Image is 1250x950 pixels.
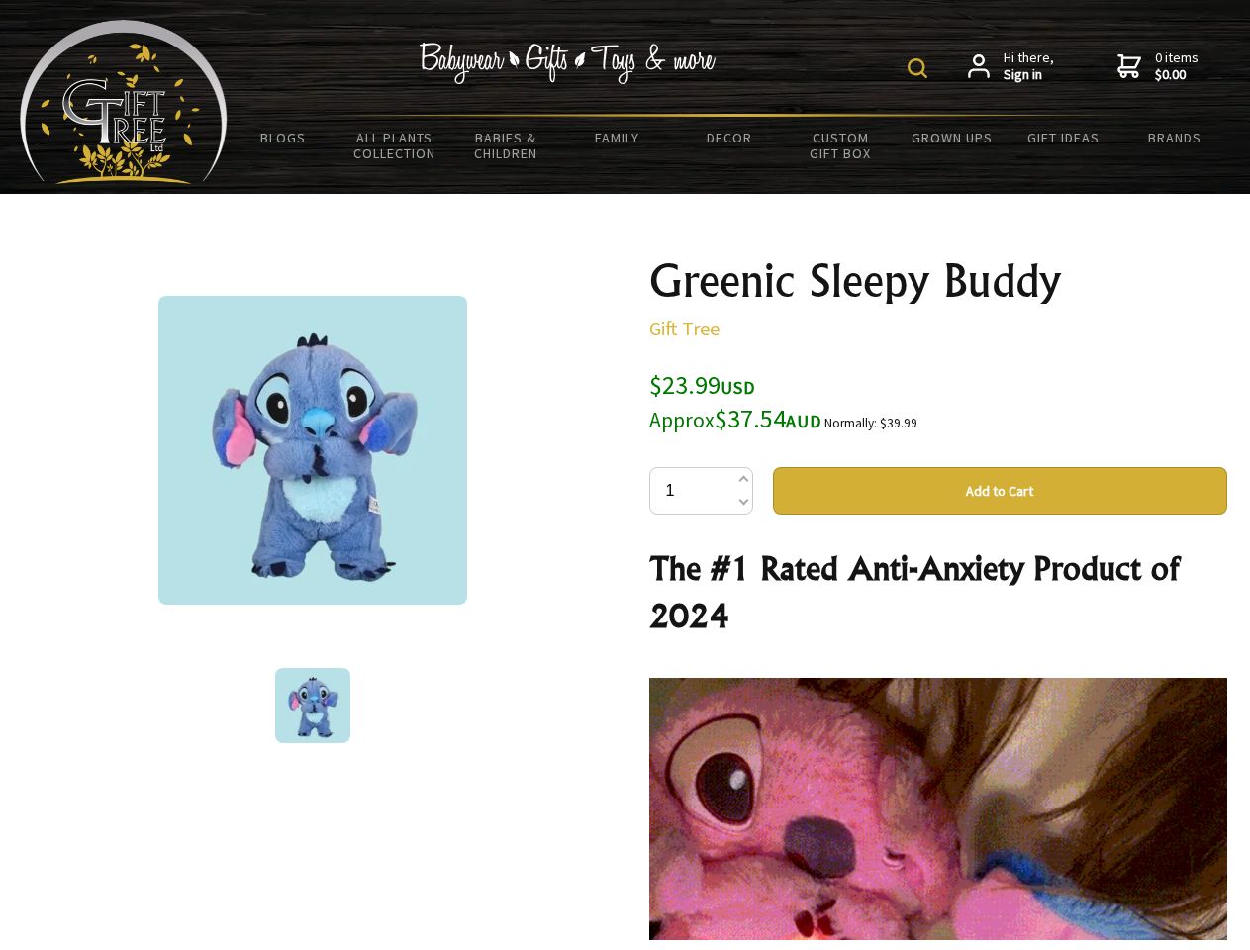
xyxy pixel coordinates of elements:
[773,467,1227,515] button: Add to Cart
[896,117,1008,158] a: Grown Ups
[420,43,717,84] img: Babywear - Gifts - Toys & more
[649,316,720,340] a: Gift Tree
[1008,117,1119,158] a: Gift Ideas
[649,548,1179,635] strong: The #1 Rated Anti-Anxiety Product of 2024
[785,117,897,174] a: Custom Gift Box
[20,20,228,184] img: Babyware - Gifts - Toys and more...
[649,257,1227,305] h1: Greenic Sleepy Buddy
[824,415,917,431] small: Normally: $39.99
[1155,66,1199,84] strong: $0.00
[649,368,821,434] span: $23.99 $37.54
[673,117,785,158] a: Decor
[1004,66,1054,84] strong: Sign in
[450,117,562,174] a: Babies & Children
[721,376,755,399] span: USD
[1117,49,1199,84] a: 0 items$0.00
[1119,117,1231,158] a: Brands
[339,117,451,174] a: All Plants Collection
[908,58,927,78] img: product search
[1155,48,1199,84] span: 0 items
[158,296,467,605] img: Greenic Sleepy Buddy
[275,668,350,743] img: Greenic Sleepy Buddy
[1004,49,1054,84] span: Hi there,
[562,117,674,158] a: Family
[968,49,1054,84] a: Hi there,Sign in
[786,410,821,432] span: AUD
[228,117,339,158] a: BLOGS
[649,407,715,433] small: Approx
